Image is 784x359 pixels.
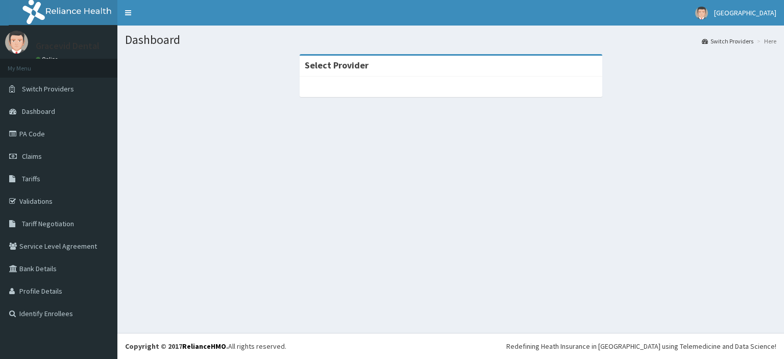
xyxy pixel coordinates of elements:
[22,174,40,183] span: Tariffs
[36,41,100,51] p: Gracevid Dental
[125,33,776,46] h1: Dashboard
[702,37,753,45] a: Switch Providers
[22,152,42,161] span: Claims
[5,31,28,54] img: User Image
[22,219,74,228] span: Tariff Negotiation
[36,56,60,63] a: Online
[125,342,228,351] strong: Copyright © 2017 .
[22,107,55,116] span: Dashboard
[695,7,708,19] img: User Image
[714,8,776,17] span: [GEOGRAPHIC_DATA]
[506,341,776,351] div: Redefining Heath Insurance in [GEOGRAPHIC_DATA] using Telemedicine and Data Science!
[182,342,226,351] a: RelianceHMO
[117,333,784,359] footer: All rights reserved.
[305,59,369,71] strong: Select Provider
[22,84,74,93] span: Switch Providers
[754,37,776,45] li: Here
